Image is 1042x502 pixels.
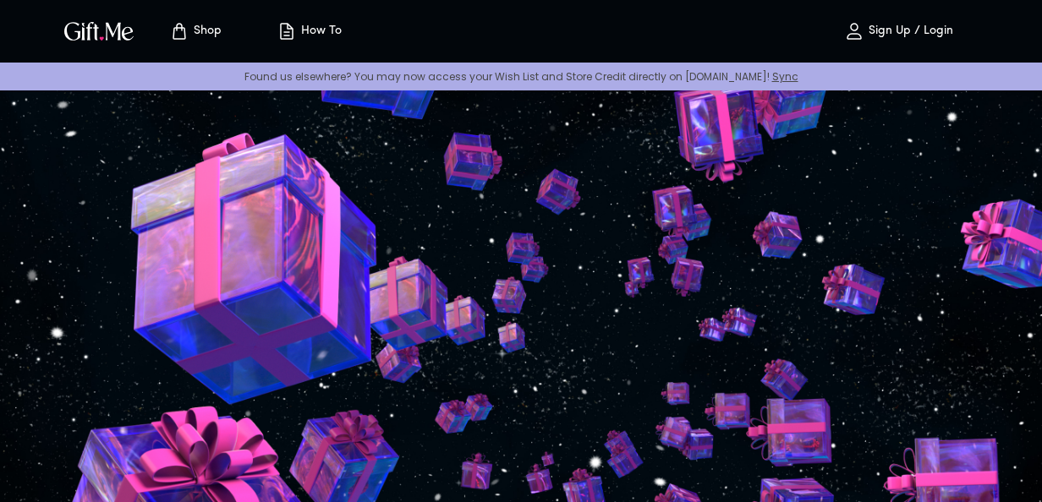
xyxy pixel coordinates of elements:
p: Found us elsewhere? You may now access your Wish List and Store Credit directly on [DOMAIN_NAME]! [14,69,1028,84]
p: Shop [189,25,222,39]
button: GiftMe Logo [59,21,139,41]
p: How To [297,25,342,39]
button: Store page [149,4,242,58]
button: Sign Up / Login [814,4,983,58]
img: how-to.svg [277,21,297,41]
button: How To [262,4,355,58]
img: GiftMe Logo [61,19,137,43]
a: Sync [772,69,798,84]
p: Sign Up / Login [864,25,953,39]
